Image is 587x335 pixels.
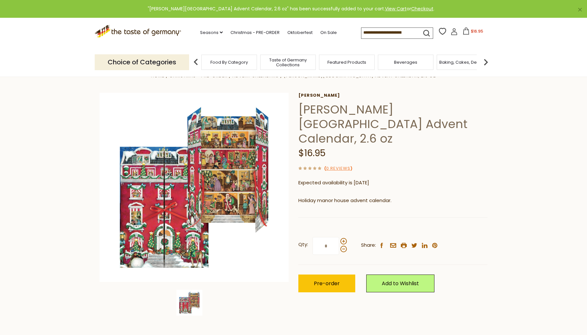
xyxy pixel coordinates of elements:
p: Expected availability is [DATE] [298,179,487,187]
strong: Qty: [298,241,308,249]
span: $16.95 [298,147,326,159]
div: "[PERSON_NAME][GEOGRAPHIC_DATA] Advent Calendar, 2.6 oz" has been successfully added to your cart... [5,5,577,13]
a: Food By Category [210,60,248,65]
a: Beverages [394,60,417,65]
a: Oktoberfest [287,29,313,36]
a: On Sale [320,29,337,36]
a: Taste of Germany Collections [262,58,314,67]
img: next arrow [479,56,492,69]
img: Windel Manor House Advent Calendar [100,93,289,282]
button: Pre-order [298,275,355,292]
a: Checkout [411,5,433,12]
span: Pre-order [314,280,340,287]
span: $16.95 [471,28,483,34]
a: Featured Products [327,60,366,65]
p: Choice of Categories [95,54,189,70]
a: Christmas - PRE-ORDER [230,29,280,36]
a: [PERSON_NAME] [298,93,487,98]
button: $16.95 [459,27,486,37]
img: previous arrow [189,56,202,69]
a: Add to Wishlist [366,275,434,292]
input: Qty: [313,237,339,255]
span: ( ) [324,165,352,171]
a: Baking, Cakes, Desserts [439,60,489,65]
p: Holiday manor house advent calendar. [298,197,487,205]
a: Seasons [200,29,223,36]
h1: [PERSON_NAME][GEOGRAPHIC_DATA] Advent Calendar, 2.6 oz [298,102,487,146]
a: 0 Reviews [326,165,350,172]
img: Windel Manor House Advent Calendar [176,290,202,316]
a: × [578,8,582,12]
span: Share: [361,241,376,249]
a: View Cart [385,5,407,12]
